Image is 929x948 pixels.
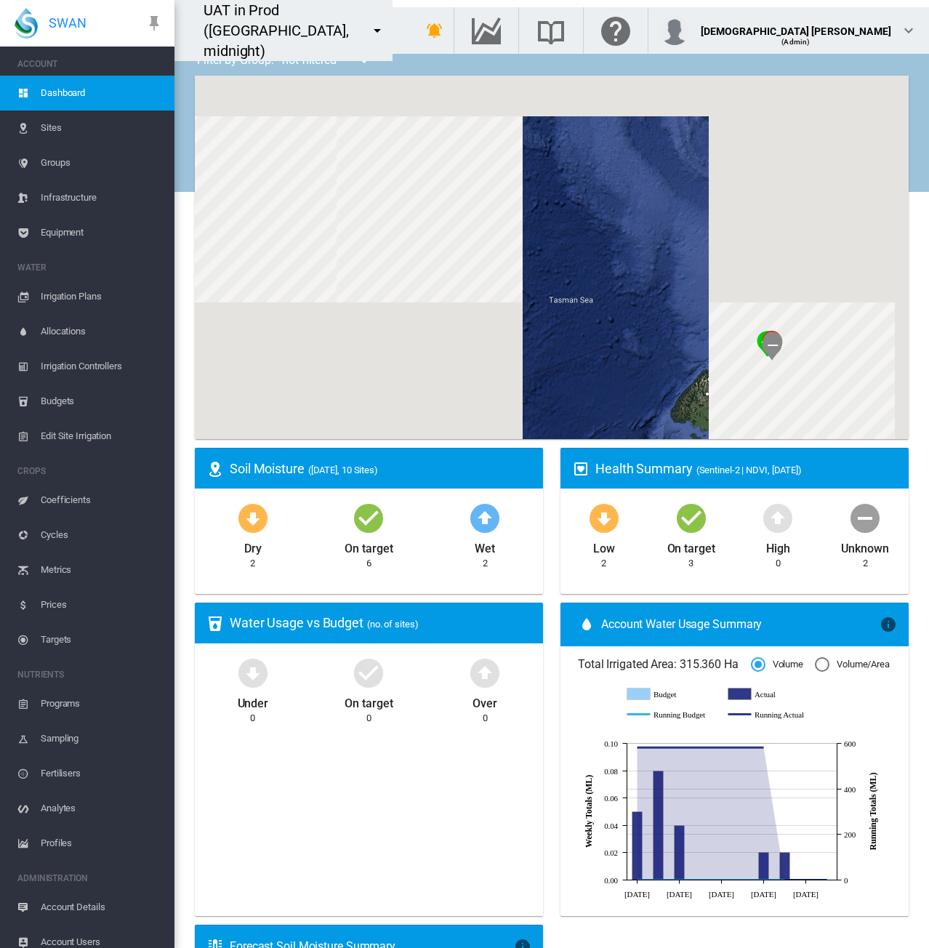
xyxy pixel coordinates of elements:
tspan: [DATE] [624,889,650,898]
div: On target [345,690,393,712]
tspan: 0.06 [604,794,618,803]
span: Profiles [41,826,163,861]
span: Irrigation Controllers [41,349,163,384]
span: Account Details [41,890,163,925]
tspan: 0.02 [604,848,618,857]
md-icon: icon-arrow-down-bold-circle [236,500,270,535]
g: Actual [728,688,815,701]
circle: Running Actual Sep 23 0.02 [824,877,829,883]
span: Budgets [41,384,163,419]
span: WATER [17,256,163,279]
div: 2 [863,557,868,570]
div: [DEMOGRAPHIC_DATA] [PERSON_NAME] [701,18,891,33]
md-icon: icon-arrow-down-bold-circle [587,500,622,535]
circle: Running Budget Aug 26 0 [739,877,745,883]
md-icon: Click here for help [598,22,633,39]
md-icon: icon-chevron-down [900,22,917,39]
circle: Running Actual Aug 5 581.99 [676,744,682,750]
span: CROPS [17,459,163,483]
div: 2 [601,557,606,570]
tspan: [DATE] [793,889,819,898]
div: NDVI: hhh [763,332,783,358]
span: Groups [41,145,163,180]
span: (Sentinel-2 | NDVI, [DATE]) [696,465,802,475]
div: 3 [688,557,693,570]
div: 0 [250,712,255,725]
div: Water Usage vs Budget [230,614,531,632]
span: Irrigation Plans [41,279,163,314]
tspan: Weekly Totals (ML) [584,775,594,848]
img: SWAN-Landscape-Logo-Colour-drop.png [15,8,38,39]
md-icon: Search the knowledge base [534,22,568,39]
circle: Running Actual Sep 9 0.02 [781,877,787,883]
md-icon: icon-heart-box-outline [572,460,590,478]
div: Under [238,690,269,712]
md-icon: icon-checkbox-marked-circle [674,500,709,535]
tspan: 400 [844,785,856,794]
tspan: 200 [844,830,856,839]
md-icon: icon-checkbox-marked-circle [351,655,386,690]
span: SWAN [49,14,87,32]
span: Allocations [41,314,163,349]
button: icon-menu-down [350,47,379,76]
div: Filter by Group: - not filtered - [186,47,383,76]
g: Actual Sep 9 0.02 [780,852,790,880]
span: Fertilisers [41,756,163,791]
tspan: 0.10 [604,739,618,748]
circle: Running Actual Sep 16 0.02 [803,877,808,883]
div: On target [667,535,715,557]
div: Over [472,690,497,712]
circle: Running Actual Aug 26 581.99 [739,744,745,750]
md-icon: icon-cup-water [206,615,224,632]
g: Running Budget [627,708,714,721]
div: NDVI: SHA1 [763,331,781,358]
circle: Running Actual Jul 29 581.95 [655,744,661,750]
circle: Running Budget Aug 19 0 [718,877,724,883]
tspan: [DATE] [709,889,734,898]
tspan: Running Totals (ML) [868,772,878,850]
span: ADMINISTRATION [17,867,163,890]
tspan: 0 [844,876,848,885]
md-icon: icon-minus-circle [848,500,882,535]
div: Wet [475,535,495,557]
md-icon: icon-pin [145,15,163,32]
md-icon: icon-water [578,616,595,633]
div: 0 [366,712,371,725]
md-icon: icon-checkbox-marked-circle [351,500,386,535]
span: Analytes [41,791,163,826]
circle: Running Budget Jul 29 0 [655,877,661,883]
button: [DEMOGRAPHIC_DATA] [PERSON_NAME] (Admin) icon-chevron-down [648,7,929,54]
md-icon: icon-arrow-up-bold-circle [467,500,502,535]
div: 2 [250,557,255,570]
circle: Running Actual Sep 2 582.02 [760,744,766,750]
span: Total Irrigated Area: 315.360 Ha [578,656,751,672]
md-icon: icon-map-marker-radius [206,460,224,478]
tspan: 600 [844,739,856,748]
md-icon: icon-menu-down [355,52,373,70]
tspan: 0.08 [604,767,618,776]
div: 2 [483,557,488,570]
md-icon: icon-menu-down [369,22,386,39]
span: Edit Site Irrigation [41,419,163,454]
md-icon: icon-arrow-up-bold-circle [467,655,502,690]
button: icon-menu-down [363,16,392,45]
g: Running Actual [728,708,815,721]
tspan: [DATE] [751,889,776,898]
md-radio-button: Volume [751,658,803,672]
div: NDVI: My New Site Health Area - 2021-03-29T02:38:11.078Z [757,331,777,357]
span: Cycles [41,518,163,553]
span: ([DATE], 10 Sites) [308,465,378,475]
tspan: 0.04 [604,822,618,830]
circle: Running Budget Jul 22 0 [634,877,640,883]
span: Infrastructure [41,180,163,215]
g: Budget [627,688,714,701]
div: NDVI: ASite sha [762,334,782,361]
g: Actual Jul 22 0.05 [632,811,643,880]
span: Account Water Usage Summary [601,616,880,632]
div: 6 [366,557,371,570]
span: Sampling [41,721,163,756]
span: Programs [41,686,163,721]
div: On target [345,535,393,557]
span: Metrics [41,553,163,587]
span: NUTRIENTS [17,663,163,686]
